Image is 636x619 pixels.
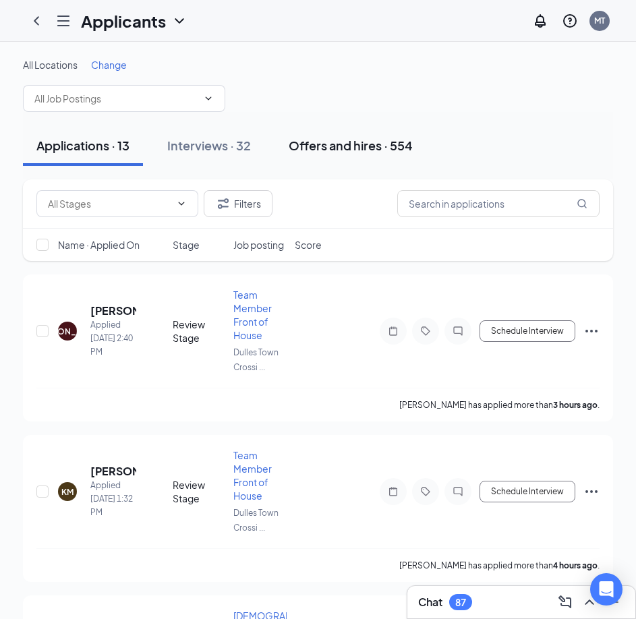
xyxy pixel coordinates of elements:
svg: Note [385,326,401,336]
div: Offers and hires · 554 [289,137,413,154]
svg: Note [385,486,401,497]
span: Dulles Town Crossi ... [233,508,279,533]
span: All Locations [23,59,78,71]
span: Name · Applied On [58,238,140,252]
button: Schedule Interview [480,320,575,342]
button: ComposeMessage [554,591,576,613]
svg: QuestionInfo [562,13,578,29]
b: 4 hours ago [553,560,598,570]
div: [PERSON_NAME] [33,326,103,337]
svg: Ellipses [583,323,600,339]
p: [PERSON_NAME] has applied more than . [399,399,600,411]
svg: Tag [417,326,434,336]
div: Open Intercom Messenger [590,573,623,606]
svg: ChatInactive [450,326,466,336]
span: Dulles Town Crossi ... [233,347,279,372]
div: Interviews · 32 [167,137,251,154]
svg: ChevronDown [171,13,187,29]
span: Team Member Front of House [233,289,272,341]
svg: Filter [215,196,231,212]
button: Schedule Interview [480,481,575,502]
div: Applied [DATE] 2:40 PM [90,318,136,359]
div: Applied [DATE] 1:32 PM [90,479,136,519]
button: ChevronUp [579,591,600,613]
input: Search in applications [397,190,600,217]
svg: Tag [417,486,434,497]
h5: [PERSON_NAME] [90,464,136,479]
span: Change [91,59,127,71]
svg: ChevronLeft [28,13,45,29]
p: [PERSON_NAME] has applied more than . [399,560,600,571]
svg: ChevronDown [176,198,187,209]
button: Filter Filters [204,190,272,217]
svg: Hamburger [55,13,71,29]
svg: ChatInactive [450,486,466,497]
h3: Chat [418,595,442,610]
b: 3 hours ago [553,400,598,410]
svg: MagnifyingGlass [577,198,587,209]
div: Review Stage [173,478,226,505]
input: All Stages [48,196,171,211]
svg: Notifications [532,13,548,29]
div: 87 [455,597,466,608]
svg: Ellipses [583,483,600,500]
span: Team Member Front of House [233,449,272,502]
div: Review Stage [173,318,226,345]
svg: ChevronUp [581,594,598,610]
div: Applications · 13 [36,137,129,154]
svg: ComposeMessage [557,594,573,610]
span: Stage [173,238,200,252]
span: Score [295,238,322,252]
h1: Applicants [81,9,166,32]
h5: [PERSON_NAME] [90,303,136,318]
svg: ChevronDown [203,93,214,104]
div: MT [594,15,605,26]
span: Job posting [233,238,284,252]
input: All Job Postings [34,91,198,106]
div: KM [61,486,74,498]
